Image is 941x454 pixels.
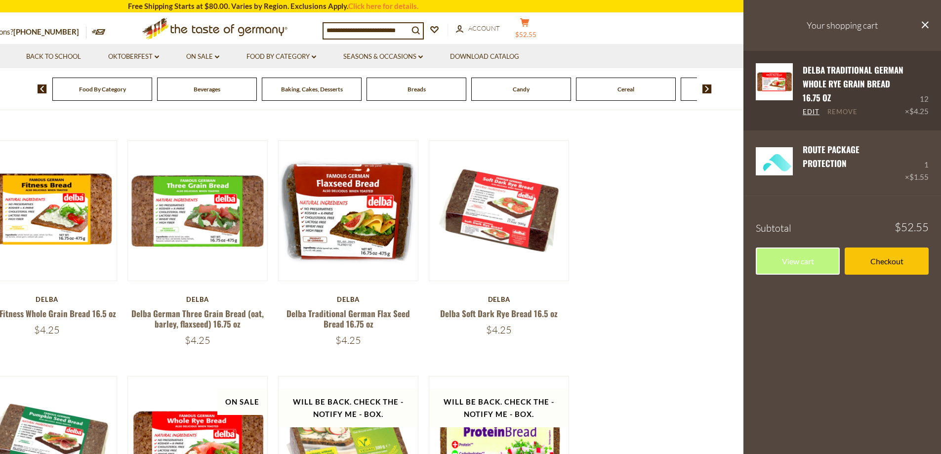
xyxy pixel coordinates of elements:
a: [PHONE_NUMBER] [13,27,79,36]
a: Route Package Protection [803,143,859,169]
a: Beverages [194,85,220,93]
a: Download Catalog [450,51,519,62]
a: On Sale [186,51,219,62]
a: Food By Category [246,51,316,62]
span: $1.55 [909,172,929,181]
span: Account [468,24,500,32]
img: Delba [128,141,268,281]
span: $52.55 [895,222,929,233]
img: Delba [279,141,418,281]
div: Delba [127,295,268,303]
img: Delba Traditional German Whole Rye Grain Bread 16.75 oz [756,63,793,100]
span: $4.25 [335,334,361,346]
div: 1 × [905,143,929,183]
a: Click here for details. [348,1,418,10]
div: 12 × [905,63,929,118]
a: Baking, Cakes, Desserts [281,85,343,93]
span: Subtotal [756,222,791,234]
a: Seasons & Occasions [343,51,423,62]
a: Remove [827,108,858,117]
span: $4.25 [34,324,60,336]
span: $4.25 [185,334,210,346]
div: Delba [278,295,419,303]
span: $52.55 [515,31,536,39]
a: View cart [756,248,840,275]
a: Delba Traditional German Whole Rye Grain Bread 16.75 oz [756,63,793,118]
div: Delba [429,295,570,303]
a: Checkout [845,248,929,275]
a: Breads [408,85,426,93]
a: Candy [513,85,530,93]
img: Green Package Protection [756,143,793,180]
span: $4.25 [909,107,929,116]
a: Delba German Three Grain Bread (oat, barley, flaxseed) 16.75 oz [131,307,264,330]
img: next arrow [702,84,712,93]
a: Food By Category [79,85,126,93]
button: $52.55 [510,18,540,42]
a: Edit [803,108,819,117]
a: Delba Traditional German Flax Seed Bread 16.75 oz [286,307,410,330]
a: Cereal [617,85,634,93]
img: previous arrow [38,84,47,93]
a: Account [456,23,500,34]
a: Delba Soft Dark Rye Bread 16.5 oz [440,307,558,320]
a: Green Package Protection [756,143,793,183]
a: Back to School [26,51,81,62]
span: $4.25 [486,324,512,336]
a: Delba Traditional German Whole Rye Grain Bread 16.75 oz [803,64,903,104]
a: Oktoberfest [108,51,159,62]
img: Delba [429,141,569,281]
